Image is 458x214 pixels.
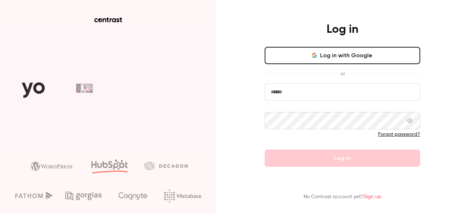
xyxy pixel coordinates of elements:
img: decagon [144,162,188,170]
a: Sign up [364,194,381,199]
p: No Contrast account yet? [304,193,381,201]
button: Log in with Google [265,47,420,64]
h4: Log in [327,22,358,37]
span: or [337,70,349,77]
a: Forgot password? [378,132,420,137]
